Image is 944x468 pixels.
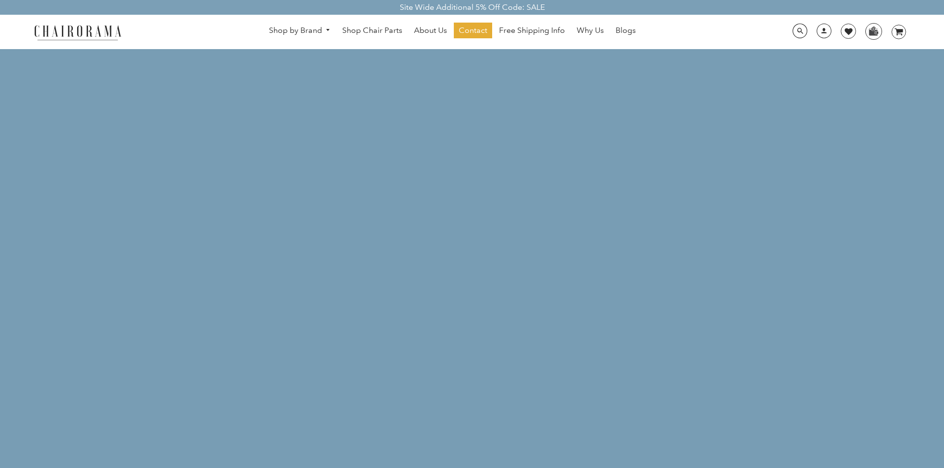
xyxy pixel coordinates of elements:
img: WhatsApp_Image_2024-07-12_at_16.23.01.webp [866,24,881,38]
a: Shop by Brand [264,23,336,38]
span: Shop Chair Parts [342,26,402,36]
span: Why Us [577,26,604,36]
span: Contact [459,26,487,36]
span: Free Shipping Info [499,26,565,36]
a: Blogs [611,23,641,38]
a: Why Us [572,23,609,38]
span: Blogs [616,26,636,36]
a: Shop Chair Parts [337,23,407,38]
a: Free Shipping Info [494,23,570,38]
a: Contact [454,23,492,38]
a: About Us [409,23,452,38]
nav: DesktopNavigation [169,23,737,41]
span: About Us [414,26,447,36]
img: chairorama [29,24,127,41]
